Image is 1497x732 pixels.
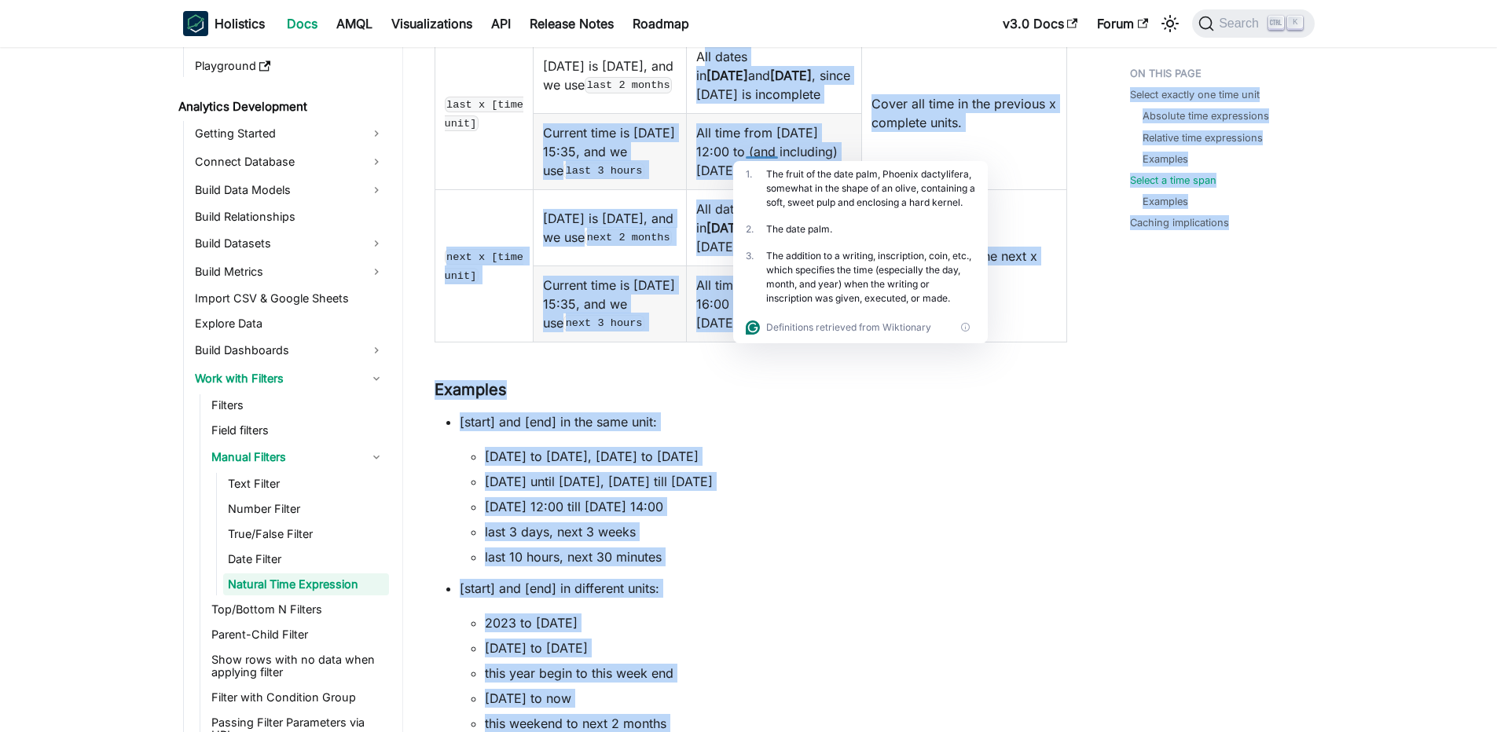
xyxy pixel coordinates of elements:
[207,445,389,470] a: Manual Filters
[277,11,327,36] a: Docs
[534,265,687,342] td: Current time is [DATE] 15:35, and we use
[623,11,699,36] a: Roadmap
[687,189,862,265] td: All dates in and , since [DATE] is incomplete
[485,497,1067,516] li: [DATE] 12:00 till [DATE] 14:00
[190,231,389,256] a: Build Datasets
[174,96,389,118] a: Analytics Development
[563,315,644,331] code: next 3 hours
[1130,215,1229,230] a: Caching implications
[190,178,389,203] a: Build Data Models
[223,548,389,570] a: Date Filter
[1143,152,1188,167] a: Examples
[1088,11,1158,36] a: Forum
[207,624,389,646] a: Parent-Child Filter
[207,419,389,441] a: Field filters
[445,249,524,284] code: next x [time unit]
[1214,16,1268,31] span: Search
[190,313,389,335] a: Explore Data
[1143,108,1269,123] a: Absolute time expressions
[993,11,1088,36] a: v3.0 Docs
[190,206,389,228] a: Build Relationships
[485,689,1067,708] li: [DATE] to now
[485,472,1067,491] li: [DATE] until [DATE], [DATE] till [DATE]
[435,380,1067,400] h3: Examples
[485,613,1067,632] li: 2023 to [DATE]
[223,473,389,495] a: Text Filter
[485,639,1067,657] li: [DATE] to [DATE]
[190,149,389,174] a: Connect Database
[445,97,524,131] code: last x [time unit]
[183,11,208,36] img: Holistics
[1287,16,1303,30] kbd: K
[207,394,389,416] a: Filters
[770,68,812,83] strong: [DATE]
[190,338,389,363] a: Build Dashboards
[223,498,389,520] a: Number Filter
[190,121,389,146] a: Getting Started
[382,11,482,36] a: Visualizations
[534,37,687,113] td: [DATE] is [DATE], and we use
[190,366,389,391] a: Work with Filters
[190,55,389,77] a: Playground
[482,11,520,36] a: API
[687,265,862,342] td: All time from [DATE] 16:00 to (and including) [DATE] 18pm
[1130,87,1260,102] a: Select exactly one time unit
[207,649,389,683] a: Show rows with no data when applying filter
[534,113,687,189] td: Current time is [DATE] 15:35, and we use
[223,523,389,545] a: True/False Filter
[327,11,382,36] a: AMQL
[190,259,389,284] a: Build Metrics
[215,14,265,33] b: Holistics
[687,37,862,113] td: All dates in and , since [DATE] is incomplete
[183,11,265,36] a: HolisticsHolistics
[706,220,748,236] strong: [DATE]
[520,11,623,36] a: Release Notes
[563,163,644,178] code: last 3 hours
[687,113,862,189] td: All time from [DATE] 12:00 to (and including) [DATE] 14pm
[485,547,1067,566] li: last 10 hours, next 30 minutes
[534,189,687,265] td: [DATE] is [DATE], and we use
[223,573,389,595] a: Natural Time Expression
[460,412,1067,431] p: [start] and [end] in the same unit:
[485,447,1067,466] li: [DATE] to [DATE], [DATE] to [DATE]
[485,522,1067,541] li: last 3 days, next 3 weeks
[485,664,1067,683] li: this year begin to this week end
[1130,173,1216,188] a: Select a time span
[1158,11,1183,36] button: Switch between dark and light mode (currently light mode)
[167,47,403,732] nav: Docs sidebar
[1192,9,1314,38] button: Search (Ctrl+K)
[706,68,748,83] strong: [DATE]
[1143,194,1188,209] a: Examples
[861,37,1066,189] td: Cover all time in the previous x complete units.
[1143,130,1263,145] a: Relative time expressions
[190,287,389,309] a: Import CSV & Google Sheets
[207,686,389,708] a: Filter with Condition Group
[207,598,389,620] a: Top/Bottom N Filters
[460,579,1067,598] p: [start] and [end] in different units:
[585,77,672,93] code: last 2 months
[585,229,672,245] code: next 2 months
